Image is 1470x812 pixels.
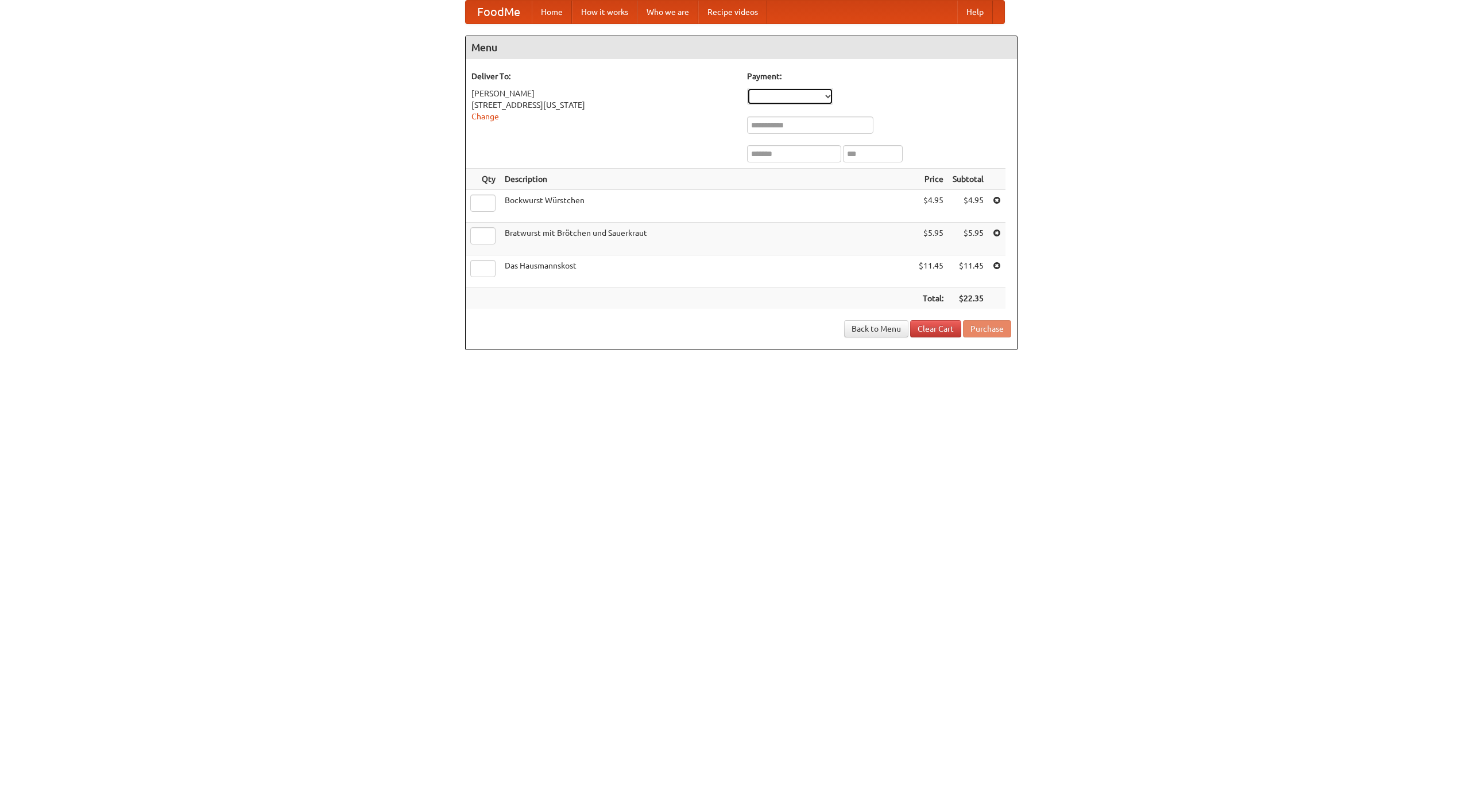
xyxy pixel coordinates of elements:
[948,255,988,288] td: $11.45
[914,288,948,309] th: Total:
[963,320,1011,337] button: Purchase
[572,1,637,24] a: How it works
[948,169,988,190] th: Subtotal
[698,1,767,24] a: Recipe videos
[500,169,914,190] th: Description
[500,255,914,288] td: Das Hausmannskost
[532,1,572,24] a: Home
[466,36,1017,59] h4: Menu
[471,112,499,121] a: Change
[471,99,736,111] div: [STREET_ADDRESS][US_STATE]
[471,71,736,82] h5: Deliver To:
[914,190,948,223] td: $4.95
[844,320,908,337] a: Back to Menu
[914,223,948,255] td: $5.95
[914,169,948,190] th: Price
[910,320,961,337] a: Clear Cart
[637,1,698,24] a: Who we are
[747,71,1011,82] h5: Payment:
[948,190,988,223] td: $4.95
[466,1,532,24] a: FoodMe
[914,255,948,288] td: $11.45
[948,288,988,309] th: $22.35
[471,88,736,99] div: [PERSON_NAME]
[500,190,914,223] td: Bockwurst Würstchen
[957,1,993,24] a: Help
[500,223,914,255] td: Bratwurst mit Brötchen und Sauerkraut
[466,169,500,190] th: Qty
[948,223,988,255] td: $5.95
